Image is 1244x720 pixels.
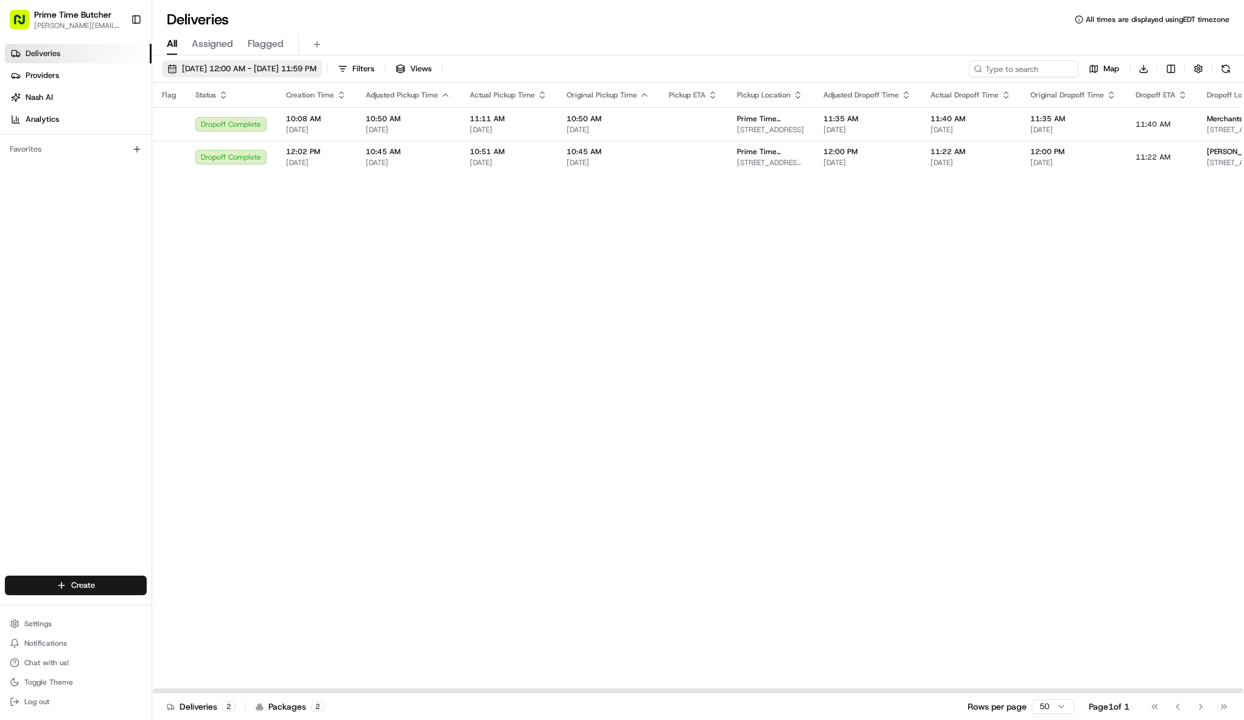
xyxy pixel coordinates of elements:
[969,60,1078,77] input: Type to search
[55,129,167,138] div: We're available if you need us!
[366,147,450,157] span: 10:45 AM
[410,63,432,74] span: Views
[248,37,284,51] span: Flagged
[390,60,437,77] button: Views
[931,90,999,100] span: Actual Dropoff Time
[470,147,547,157] span: 10:51 AM
[34,9,111,21] button: Prime Time Butcher
[1030,90,1104,100] span: Original Dropoff Time
[737,90,791,100] span: Pickup Location
[823,147,911,157] span: 12:00 PM
[5,576,147,595] button: Create
[737,114,804,124] span: Prime Time Butcher
[162,60,322,77] button: [DATE] 12:00 AM - [DATE] 11:59 PM
[101,222,105,231] span: •
[5,88,152,107] a: Nash AI
[366,114,450,124] span: 10:50 AM
[931,147,1011,157] span: 11:22 AM
[5,110,152,129] a: Analytics
[24,677,73,687] span: Toggle Theme
[24,222,34,232] img: 1736555255976-a54dd68f-1ca7-489b-9aae-adbdc363a1c4
[12,12,37,37] img: Nash
[26,70,59,81] span: Providers
[12,210,32,230] img: Angelique Valdez
[12,49,222,68] p: Welcome 👋
[12,158,82,168] div: Past conversations
[968,701,1027,713] p: Rows per page
[366,125,450,135] span: [DATE]
[108,222,133,231] span: [DATE]
[366,90,438,100] span: Adjusted Pickup Time
[38,222,99,231] span: [PERSON_NAME]
[167,701,236,713] div: Deliveries
[366,158,450,168] span: [DATE]
[24,189,34,199] img: 1736555255976-a54dd68f-1ca7-489b-9aae-adbdc363a1c4
[167,10,229,29] h1: Deliveries
[26,114,59,125] span: Analytics
[470,114,547,124] span: 11:11 AM
[7,267,98,289] a: 📗Knowledge Base
[1030,125,1116,135] span: [DATE]
[352,63,374,74] span: Filters
[1136,152,1170,162] span: 11:22 AM
[26,116,47,138] img: 1732323095091-59ea418b-cfe3-43c8-9ae0-d0d06d6fd42c
[823,114,911,124] span: 11:35 AM
[1217,60,1234,77] button: Refresh
[162,90,176,100] span: Flag
[24,697,49,707] span: Log out
[567,125,649,135] span: [DATE]
[5,66,152,85] a: Providers
[34,21,121,30] button: [PERSON_NAME][EMAIL_ADDRESS][DOMAIN_NAME]
[567,147,649,157] span: 10:45 AM
[5,654,147,671] button: Chat with us!
[5,635,147,652] button: Notifications
[823,125,911,135] span: [DATE]
[286,125,346,135] span: [DATE]
[5,615,147,632] button: Settings
[311,701,324,712] div: 2
[567,90,637,100] span: Original Pickup Time
[1103,63,1119,74] span: Map
[286,114,346,124] span: 10:08 AM
[470,125,547,135] span: [DATE]
[931,158,1011,168] span: [DATE]
[1089,701,1130,713] div: Page 1 of 1
[12,274,22,283] div: 📗
[91,189,96,199] span: •
[189,156,222,171] button: See all
[286,90,334,100] span: Creation Time
[222,701,236,712] div: 2
[98,189,123,199] span: [DATE]
[567,114,649,124] span: 10:50 AM
[823,90,899,100] span: Adjusted Dropoff Time
[669,90,705,100] span: Pickup ETA
[1136,90,1175,100] span: Dropoff ETA
[1030,147,1116,157] span: 12:00 PM
[332,60,380,77] button: Filters
[1030,158,1116,168] span: [DATE]
[737,125,804,135] span: [STREET_ADDRESS]
[24,638,67,648] span: Notifications
[32,79,201,91] input: Clear
[86,302,147,311] a: Powered byPylon
[115,272,195,284] span: API Documentation
[195,90,216,100] span: Status
[26,92,53,103] span: Nash AI
[931,114,1011,124] span: 11:40 AM
[567,158,649,168] span: [DATE]
[26,48,60,59] span: Deliveries
[103,274,113,283] div: 💻
[1136,119,1170,129] span: 11:40 AM
[256,701,324,713] div: Packages
[55,116,200,129] div: Start new chat
[24,619,52,629] span: Settings
[182,63,316,74] span: [DATE] 12:00 AM - [DATE] 11:59 PM
[24,272,93,284] span: Knowledge Base
[71,580,95,591] span: Create
[5,693,147,710] button: Log out
[192,37,233,51] span: Assigned
[737,158,804,168] span: [STREET_ADDRESS][PERSON_NAME]
[1083,60,1125,77] button: Map
[737,147,804,157] span: Prime Time Butcher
